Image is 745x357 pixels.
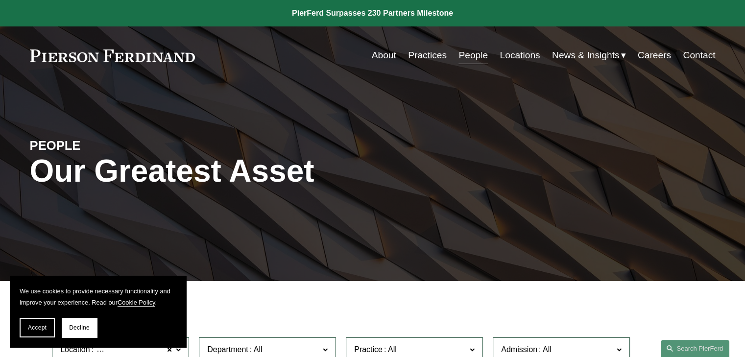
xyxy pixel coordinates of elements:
button: Decline [62,318,97,337]
span: Location [60,345,90,354]
span: Department [207,345,248,354]
a: Cookie Policy [118,299,155,306]
a: folder dropdown [552,46,626,65]
a: Contact [683,46,715,65]
h1: Our Greatest Asset [30,153,487,189]
span: Decline [69,324,90,331]
a: Search this site [661,340,729,357]
section: Cookie banner [10,276,186,347]
span: News & Insights [552,47,620,64]
span: [GEOGRAPHIC_DATA] [95,343,177,356]
h4: PEOPLE [30,138,201,153]
a: About [372,46,396,65]
p: We use cookies to provide necessary functionality and improve your experience. Read our . [20,286,176,308]
span: Admission [501,345,537,354]
span: Practice [354,345,383,354]
a: Careers [638,46,671,65]
a: Locations [500,46,540,65]
span: Accept [28,324,47,331]
button: Accept [20,318,55,337]
a: People [458,46,488,65]
a: Practices [408,46,447,65]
